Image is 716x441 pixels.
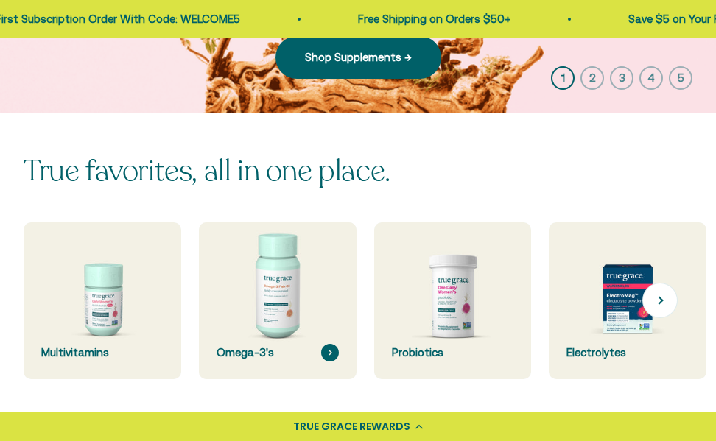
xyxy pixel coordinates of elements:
a: Probiotics [374,222,532,380]
div: Omega-3's [217,344,339,361]
split-lines: True favorites, all in one place. [24,151,390,191]
button: 5 [669,66,692,90]
button: 4 [639,66,663,90]
a: Multivitamins [24,222,181,380]
div: Electrolytes [566,344,689,361]
a: Electrolytes [549,222,706,380]
button: 3 [610,66,633,90]
a: Shop Supplements → [275,36,441,79]
button: 2 [580,66,604,90]
button: 1 [551,66,575,90]
div: Probiotics [392,344,514,361]
a: Free Shipping on Orders $50+ [358,13,510,25]
div: TRUE GRACE REWARDS [293,419,410,434]
div: Multivitamins [41,344,164,361]
a: Omega-3's [199,222,357,380]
